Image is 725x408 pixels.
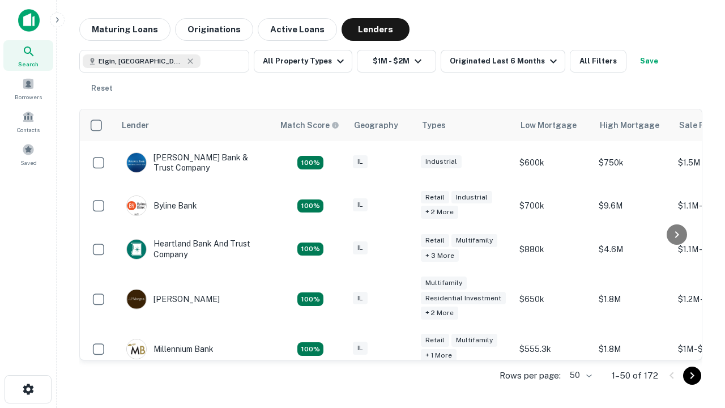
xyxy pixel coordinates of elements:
span: Contacts [17,125,40,134]
div: Industrial [451,191,492,204]
div: Low Mortgage [521,118,577,132]
td: $1.8M [593,328,672,371]
div: + 1 more [421,349,457,362]
img: picture [127,290,146,309]
div: Retail [421,234,449,247]
td: $555.3k [514,328,593,371]
td: $4.6M [593,227,672,270]
div: Matching Properties: 28, hasApolloMatch: undefined [297,156,323,169]
div: Industrial [421,155,462,168]
div: Millennium Bank [126,339,214,359]
div: Byline Bank [126,195,197,216]
div: Lender [122,118,149,132]
div: Multifamily [421,277,467,290]
td: $600k [514,141,593,184]
button: Save your search to get updates of matches that match your search criteria. [631,50,667,73]
div: [PERSON_NAME] Bank & Trust Company [126,152,262,173]
div: Retail [421,191,449,204]
button: Originated Last 6 Months [441,50,565,73]
th: Lender [115,109,274,141]
div: Matching Properties: 18, hasApolloMatch: undefined [297,199,323,213]
div: High Mortgage [600,118,659,132]
span: Borrowers [15,92,42,101]
button: Reset [84,77,120,100]
span: Elgin, [GEOGRAPHIC_DATA], [GEOGRAPHIC_DATA] [99,56,184,66]
th: Geography [347,109,415,141]
div: Matching Properties: 23, hasApolloMatch: undefined [297,292,323,306]
div: Residential Investment [421,292,506,305]
div: Types [422,118,446,132]
div: + 2 more [421,307,458,320]
div: Originated Last 6 Months [450,54,560,68]
div: Heartland Bank And Trust Company [126,239,262,259]
h6: Match Score [280,119,337,131]
img: picture [127,153,146,172]
button: Active Loans [258,18,337,41]
img: picture [127,339,146,359]
iframe: Chat Widget [668,281,725,335]
span: Search [18,59,39,69]
a: Search [3,40,53,71]
div: IL [353,292,368,305]
button: Lenders [342,18,410,41]
th: High Mortgage [593,109,672,141]
button: Maturing Loans [79,18,170,41]
a: Borrowers [3,73,53,104]
p: 1–50 of 172 [612,369,658,382]
td: $750k [593,141,672,184]
img: picture [127,240,146,259]
span: Saved [20,158,37,167]
a: Saved [3,139,53,169]
div: [PERSON_NAME] [126,289,220,309]
div: IL [353,241,368,254]
td: $880k [514,227,593,270]
th: Types [415,109,514,141]
div: Matching Properties: 19, hasApolloMatch: undefined [297,243,323,256]
button: All Filters [570,50,626,73]
p: Rows per page: [500,369,561,382]
button: Go to next page [683,367,701,385]
div: + 2 more [421,206,458,219]
td: $700k [514,184,593,227]
div: + 3 more [421,249,459,262]
th: Capitalize uses an advanced AI algorithm to match your search with the best lender. The match sco... [274,109,347,141]
td: $9.6M [593,184,672,227]
div: Multifamily [451,234,497,247]
a: Contacts [3,106,53,137]
div: IL [353,198,368,211]
button: Originations [175,18,253,41]
div: Retail [421,334,449,347]
div: Multifamily [451,334,497,347]
div: IL [353,155,368,168]
div: Matching Properties: 16, hasApolloMatch: undefined [297,342,323,356]
button: $1M - $2M [357,50,436,73]
button: All Property Types [254,50,352,73]
td: $1.8M [593,271,672,328]
img: picture [127,196,146,215]
img: capitalize-icon.png [18,9,40,32]
div: 50 [565,367,594,384]
th: Low Mortgage [514,109,593,141]
div: IL [353,342,368,355]
td: $650k [514,271,593,328]
div: Capitalize uses an advanced AI algorithm to match your search with the best lender. The match sco... [280,119,339,131]
div: Geography [354,118,398,132]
